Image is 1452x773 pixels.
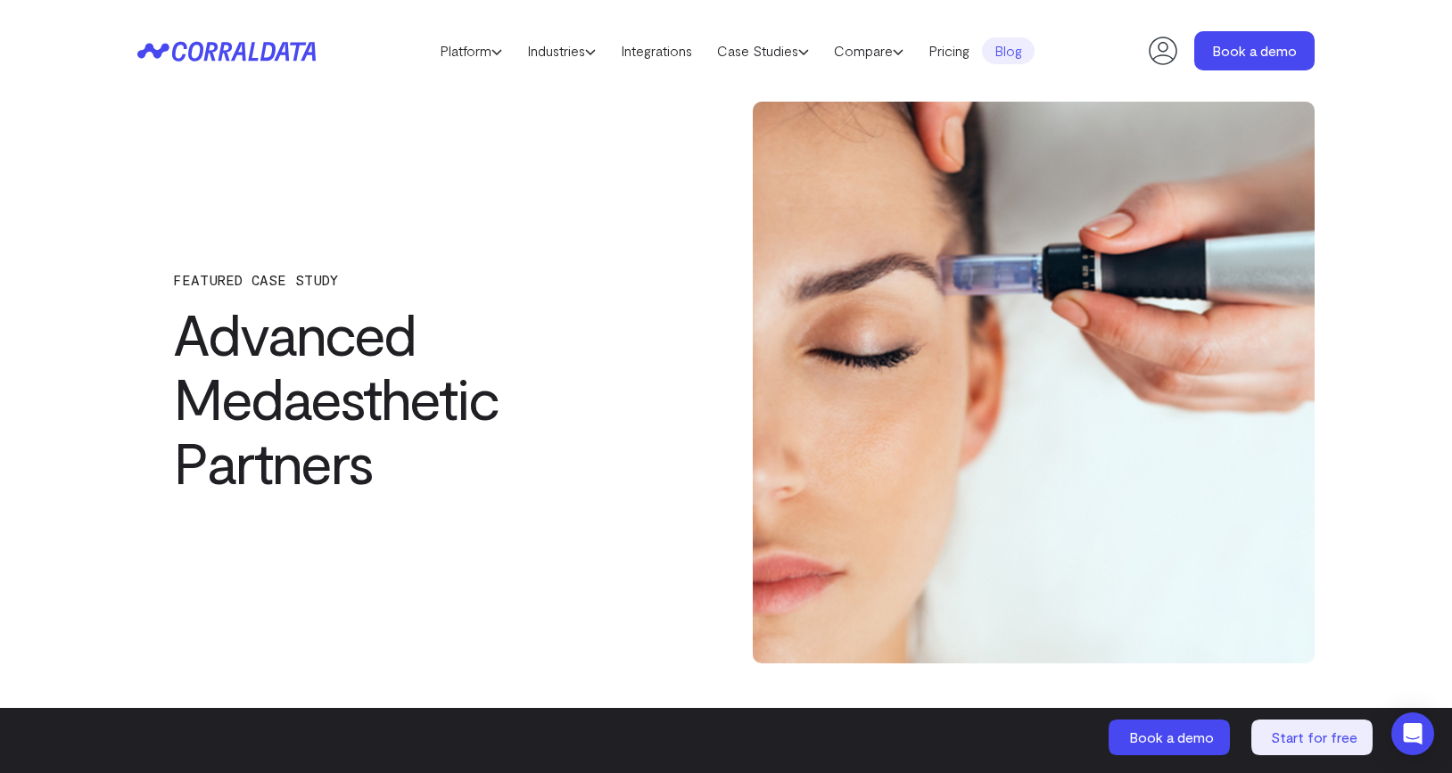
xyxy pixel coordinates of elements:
[427,37,515,64] a: Platform
[821,37,916,64] a: Compare
[1129,728,1214,745] span: Book a demo
[173,301,664,494] h1: Advanced Medaesthetic Partners
[1251,720,1376,755] a: Start for free
[1391,712,1434,755] div: Open Intercom Messenger
[515,37,608,64] a: Industries
[608,37,705,64] a: Integrations
[1194,31,1315,70] a: Book a demo
[1271,728,1357,745] span: Start for free
[173,272,664,288] p: FEATURED CASE STUDY
[1109,720,1233,755] a: Book a demo
[916,37,982,64] a: Pricing
[705,37,821,64] a: Case Studies
[982,37,1035,64] a: Blog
